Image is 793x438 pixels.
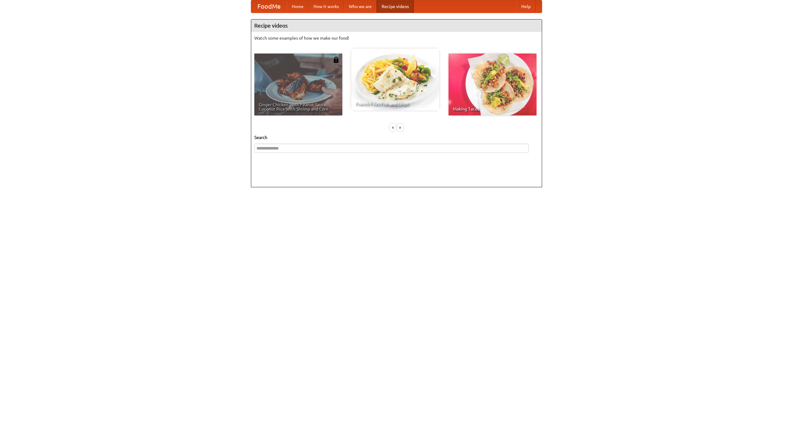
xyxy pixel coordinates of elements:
h5: Search [254,134,539,141]
span: Making Tacos [453,107,532,111]
p: Watch some examples of how we make our food! [254,35,539,41]
span: French Fries Fish and Chips [356,102,435,106]
a: Making Tacos [449,54,537,115]
div: « [390,124,396,131]
a: French Fries Fish and Chips [351,49,439,111]
a: Home [287,0,309,13]
a: Who we are [344,0,377,13]
div: » [397,124,403,131]
a: How it works [309,0,344,13]
a: FoodMe [251,0,287,13]
h4: Recipe videos [251,20,542,32]
img: 483408.png [333,57,339,63]
a: Help [516,0,536,13]
a: Recipe videos [377,0,414,13]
